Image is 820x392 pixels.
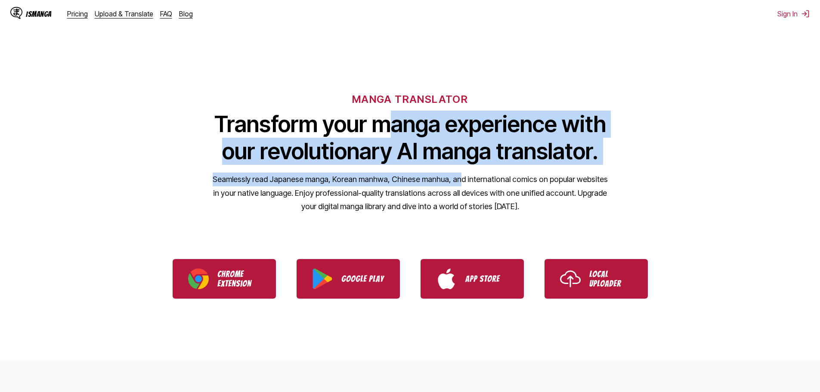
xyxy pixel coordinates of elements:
a: Upload & Translate [95,9,153,18]
a: FAQ [160,9,172,18]
a: Use IsManga Local Uploader [545,259,648,299]
img: Google Play logo [312,269,333,289]
p: App Store [465,274,508,284]
img: Sign out [801,9,810,18]
a: IsManga LogoIsManga [10,7,67,21]
a: Download IsManga from App Store [421,259,524,299]
img: App Store logo [436,269,457,289]
h6: MANGA TRANSLATOR [352,93,468,105]
img: Upload icon [560,269,581,289]
h1: Transform your manga experience with our revolutionary AI manga translator. [212,111,608,165]
button: Sign In [777,9,810,18]
img: IsManga Logo [10,7,22,19]
p: Local Uploader [589,269,632,288]
img: Chrome logo [188,269,209,289]
a: Pricing [67,9,88,18]
a: Download IsManga Chrome Extension [173,259,276,299]
a: Download IsManga from Google Play [297,259,400,299]
p: Seamlessly read Japanese manga, Korean manhwa, Chinese manhua, and international comics on popula... [212,173,608,213]
div: IsManga [26,10,52,18]
p: Google Play [341,274,384,284]
a: Blog [179,9,193,18]
p: Chrome Extension [217,269,260,288]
